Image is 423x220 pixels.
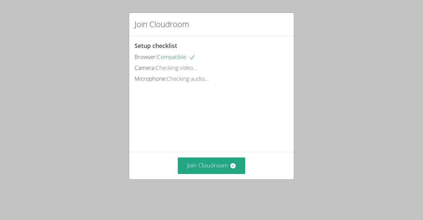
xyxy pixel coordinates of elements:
[135,42,177,50] span: Setup checklist
[135,53,157,61] span: Browser:
[135,75,167,82] span: Microphone:
[156,64,197,71] span: Checking video...
[157,53,195,61] span: Compatible
[178,157,246,174] button: Join Cloudroom
[167,75,209,82] span: Checking audio...
[135,64,156,71] span: Camera:
[135,18,189,30] h2: Join Cloudroom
